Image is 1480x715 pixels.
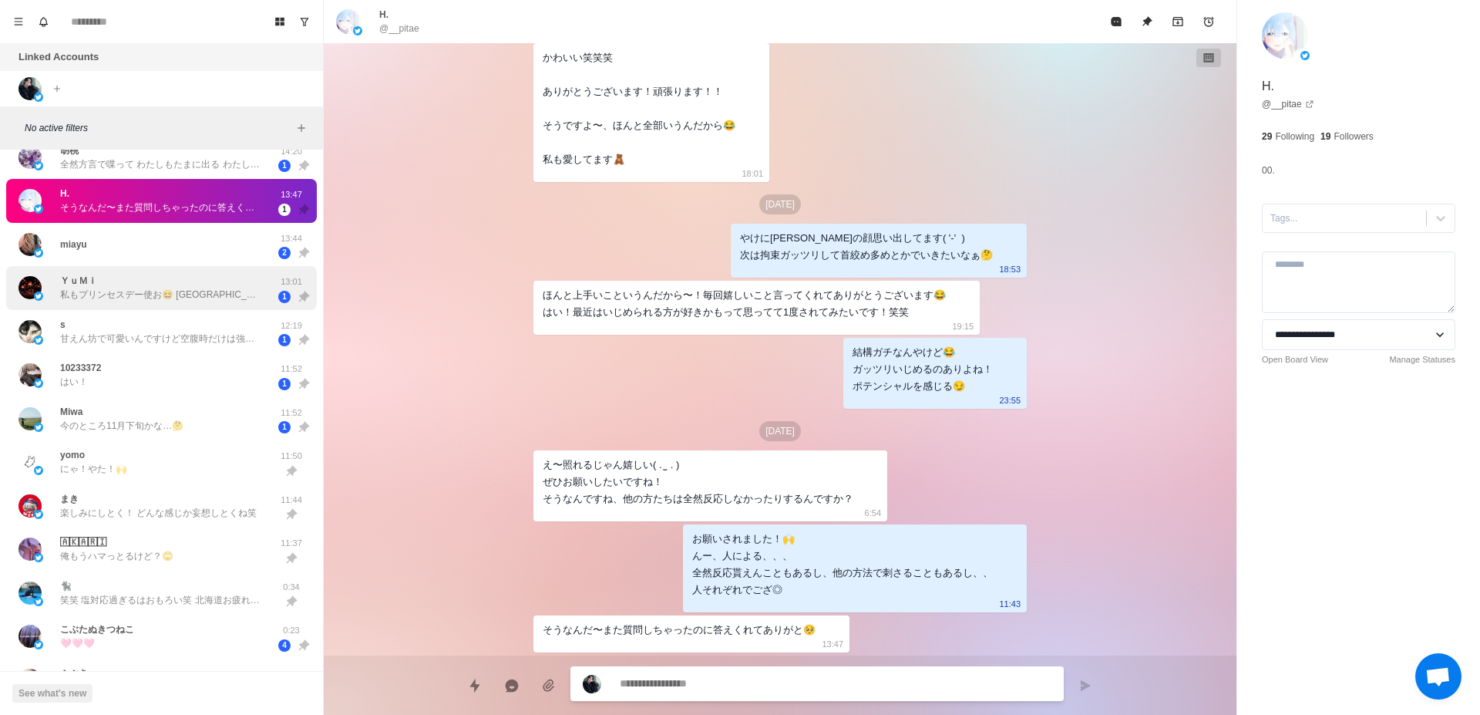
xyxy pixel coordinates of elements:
p: はい！ [60,375,88,389]
p: ＹｕＭｉ [60,274,97,288]
p: 俺もうハマっとるけど？🙄 [60,549,173,563]
p: 14:20 [272,145,311,158]
img: picture [34,553,43,562]
a: @__pitae [1262,97,1314,111]
img: picture [34,248,43,258]
button: See what's new [12,684,92,703]
div: え〜照れるじゃん嬉しい( . ̫ . ) ぜひお願いしたいですね！ そうなんですね、他の方たちは全然反応しなかったりするんですか？ [543,457,853,508]
p: 13:47 [822,636,843,653]
span: 1 [278,291,291,303]
span: 1 [278,421,291,433]
p: 今のところ11月下旬かな…🤔 [60,419,183,433]
p: 11:37 [272,537,311,550]
p: [DATE] [759,194,801,214]
p: にゃ！やた！🙌 [60,462,127,476]
div: やけに[PERSON_NAME]の顔思い出してます( '-' ) 次は拘束ガッツリして首絞め多めとかでいきたいなぁ🤔 [740,230,993,264]
p: H. [1262,77,1274,96]
img: picture [34,640,43,649]
p: 11:52 [272,363,311,376]
button: Add reminder [1193,6,1224,37]
div: ほんと上手いこというんだから〜！毎回嬉しいこと言ってくれてありがとうございます😂 はい！最近はいじめられる方が好きかもって思ってて1度されてみたいです！笑笑 [543,287,946,321]
p: 🩷🩷🩷 [60,636,95,650]
img: picture [18,320,42,343]
img: picture [18,363,42,386]
img: picture [18,538,42,561]
div: お願いされました！🙌 んー、人による、、、 全然反応貰えんこともあるし、他の方法で刺さることもあるし、、 人それぞれでござ◎ [692,531,993,599]
p: 13:47 [272,188,311,201]
p: 笑笑 塩対応過ぎるはおもろい笑 北海道お疲れ様！ あじゃ！俺も楽しかた！ また会いたいけん待っとるね！🙌 [60,593,261,607]
button: Mark as read [1101,6,1132,37]
a: Open Board View [1262,353,1328,366]
p: No active filters [25,121,292,135]
p: [DATE] [759,421,801,441]
img: picture [34,466,43,475]
button: Notifications [31,9,55,34]
p: 胡桃 [60,143,79,157]
button: Unpin [1132,6,1162,37]
p: 19 [1320,130,1330,143]
button: Menu [6,9,31,34]
div: 結構ガチなんやけど😂 ガッツリいじめるのありよね！ ポテンシャルを感じる😏 [853,344,993,395]
p: 11:43 [999,595,1021,612]
p: Linked Accounts [18,49,99,65]
img: picture [34,336,43,345]
p: 29 [1262,130,1272,143]
p: 🄰🄺🄰🅁🄸 [60,535,106,549]
img: picture [18,450,42,474]
img: picture [34,510,43,519]
button: Add media [533,670,564,701]
img: picture [34,597,43,606]
img: picture [18,582,42,605]
p: 全然方言で喋って わたしもたまに出る わたし[PERSON_NAME][GEOGRAPHIC_DATA]出身なの [60,157,261,171]
p: まき [60,492,79,506]
img: picture [336,9,361,34]
img: picture [18,669,42,692]
p: 🐈‍⬛ [60,579,72,593]
button: Board View [267,9,292,34]
p: 23:55 [999,392,1021,409]
button: Show unread conversations [292,9,317,34]
p: Followers [1334,130,1373,143]
p: 19:15 [952,318,974,335]
p: 18:01 [742,165,763,182]
img: picture [1300,51,1310,60]
p: こぶたぬきつねこ [60,622,134,636]
p: 23:51 [272,668,311,681]
p: 11:52 [272,406,311,420]
p: 0:34 [272,581,311,594]
p: 11:50 [272,450,311,463]
p: 10233372 [60,361,101,375]
button: Add account [48,79,66,98]
img: picture [18,276,42,299]
img: picture [18,146,42,169]
button: Add filters [292,119,311,137]
p: H. [379,8,388,22]
img: picture [34,161,43,170]
img: picture [18,189,42,212]
img: picture [353,26,362,35]
img: picture [583,675,601,693]
img: picture [18,407,42,430]
button: Reply with AI [496,670,527,701]
img: picture [18,233,42,256]
p: 13:44 [272,232,311,245]
p: miayu [60,238,87,251]
div: かわいい笑笑笑 ありがとうございます！頑張ります！！ そうですよ〜、ほんと全部いうんだから😂 私も愛してます🧸 [543,49,735,168]
p: 6:54 [865,504,881,521]
span: 4 [278,639,291,652]
p: 12:19 [272,319,311,332]
span: 1 [278,334,291,346]
p: H. [60,187,69,201]
span: 1 [278,378,291,390]
img: picture [34,379,43,388]
p: 私もプリンセスデー使お😆 [GEOGRAPHIC_DATA]に行くタイミングが近いほうが広島に寄りやすいかと思って！ [60,288,261,302]
img: picture [34,292,43,301]
span: 1 [278,204,291,216]
button: Send message [1070,670,1101,701]
img: picture [34,423,43,432]
p: 18:53 [999,261,1021,278]
a: Manage Statuses [1389,353,1455,366]
button: Archive [1162,6,1193,37]
p: 0:23 [272,624,311,637]
p: 13:01 [272,275,311,288]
